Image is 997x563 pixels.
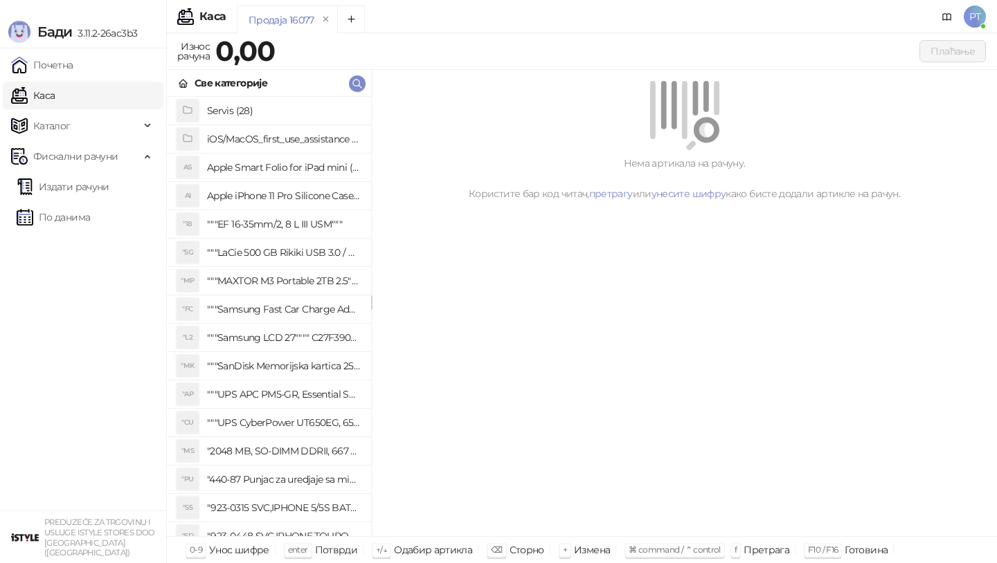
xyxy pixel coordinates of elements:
[207,100,360,122] h4: Servis (28)
[11,82,55,109] a: Каса
[177,213,199,235] div: "18
[177,326,199,349] div: "L2
[8,21,30,43] img: Logo
[209,541,269,559] div: Унос шифре
[207,270,360,292] h4: """MAXTOR M3 Portable 2TB 2.5"""" crni eksterni hard disk HX-M201TCB/GM"""
[735,544,737,555] span: f
[207,326,360,349] h4: """Samsung LCD 27"""" C27F390FHUXEN"""
[207,185,360,207] h4: Apple iPhone 11 Pro Silicone Case - Black
[207,298,360,320] h4: """Samsung Fast Car Charge Adapter, brzi auto punja_, boja crna"""
[177,298,199,320] div: "FC
[207,241,360,264] h4: """LaCie 500 GB Rikiki USB 3.0 / Ultra Compact & Resistant aluminum / USB 3.0 / 2.5"""""""
[510,541,544,559] div: Сторно
[744,541,789,559] div: Претрага
[199,11,226,22] div: Каса
[17,173,109,201] a: Издати рачуни
[317,14,335,26] button: remove
[845,541,888,559] div: Готовина
[388,156,980,201] div: Нема артикала на рачуну. Користите бар код читач, или како бисте додали артикле на рачун.
[167,97,371,536] div: grid
[177,440,199,462] div: "MS
[177,185,199,207] div: AI
[376,544,387,555] span: ↑/↓
[207,440,360,462] h4: "2048 MB, SO-DIMM DDRII, 667 MHz, Napajanje 1,8 0,1 V, Latencija CL5"
[491,544,502,555] span: ⌫
[72,27,137,39] span: 3.11.2-26ac3b3
[207,355,360,377] h4: """SanDisk Memorijska kartica 256GB microSDXC sa SD adapterom SDSQXA1-256G-GN6MA - Extreme PLUS, ...
[33,142,118,170] span: Фискални рачуни
[44,517,155,557] small: PREDUZEĆE ZA TRGOVINU I USLUGE ISTYLE STORES DOO [GEOGRAPHIC_DATA] ([GEOGRAPHIC_DATA])
[315,541,358,559] div: Потврди
[190,544,202,555] span: 0-9
[177,497,199,519] div: "S5
[195,75,267,91] div: Све категорије
[207,468,360,490] h4: "440-87 Punjac za uredjaje sa micro USB portom 4/1, Stand."
[215,34,275,68] strong: 0,00
[964,6,986,28] span: PT
[629,544,721,555] span: ⌘ command / ⌃ control
[177,468,199,490] div: "PU
[563,544,567,555] span: +
[936,6,958,28] a: Документација
[652,187,726,200] a: унесите шифру
[919,40,986,62] button: Плаћање
[174,37,213,65] div: Износ рачуна
[207,383,360,405] h4: """UPS APC PM5-GR, Essential Surge Arrest,5 utic_nica"""
[574,541,610,559] div: Измена
[177,270,199,292] div: "MP
[207,497,360,519] h4: "923-0315 SVC,IPHONE 5/5S BATTERY REMOVAL TRAY Držač za iPhone sa kojim se otvara display
[177,383,199,405] div: "AP
[37,24,72,40] span: Бади
[177,525,199,547] div: "SD
[177,355,199,377] div: "MK
[33,112,71,140] span: Каталог
[207,213,360,235] h4: """EF 16-35mm/2, 8 L III USM"""
[249,12,314,28] div: Продаја 16077
[17,203,90,231] a: По данима
[11,51,73,79] a: Почетна
[589,187,633,200] a: претрагу
[288,544,308,555] span: enter
[394,541,472,559] div: Одабир артикла
[337,6,365,33] button: Add tab
[808,544,838,555] span: F10 / F16
[177,241,199,264] div: "5G
[11,524,39,551] img: 64x64-companyLogo-77b92cf4-9946-4f36-9751-bf7bb5fd2c7d.png
[207,156,360,178] h4: Apple Smart Folio for iPad mini (A17 Pro) - Sage
[177,412,199,434] div: "CU
[207,525,360,547] h4: "923-0448 SVC,IPHONE,TOURQUE DRIVER KIT .65KGF- CM Šrafciger "
[177,156,199,178] div: AS
[207,412,360,434] h4: """UPS CyberPower UT650EG, 650VA/360W , line-int., s_uko, desktop"""
[207,128,360,150] h4: iOS/MacOS_first_use_assistance (4)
